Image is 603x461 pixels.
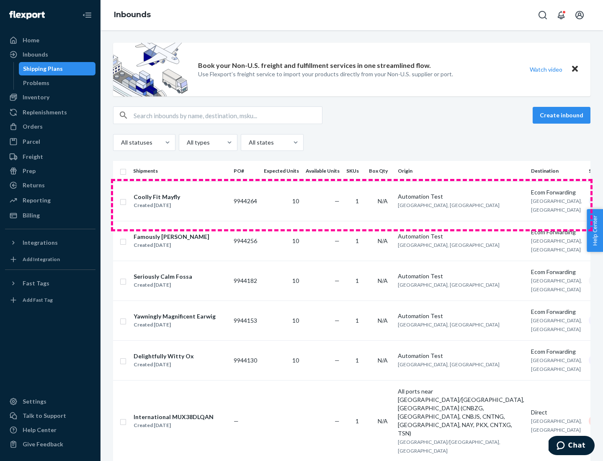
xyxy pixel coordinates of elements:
div: Returns [23,181,45,189]
div: Add Fast Tag [23,296,53,303]
span: [GEOGRAPHIC_DATA], [GEOGRAPHIC_DATA] [531,418,582,433]
span: [GEOGRAPHIC_DATA], [GEOGRAPHIC_DATA] [531,277,582,293]
div: Automation Test [398,192,524,201]
div: Shipping Plans [23,65,63,73]
ol: breadcrumbs [107,3,157,27]
div: Ecom Forwarding [531,228,582,236]
div: Add Integration [23,256,60,263]
span: N/A [378,417,388,425]
span: [GEOGRAPHIC_DATA], [GEOGRAPHIC_DATA] [531,238,582,253]
a: Settings [5,395,95,408]
div: Coolly Fit Mayfly [134,193,180,201]
a: Prep [5,164,95,178]
span: 10 [292,237,299,244]
th: Destination [528,161,585,181]
a: Help Center [5,423,95,437]
a: Billing [5,209,95,222]
div: Freight [23,153,43,161]
a: Reporting [5,194,95,207]
div: Give Feedback [23,440,63,448]
div: International MUX38DLQAN [134,413,214,421]
button: Open notifications [553,7,569,23]
div: Automation Test [398,272,524,280]
div: Talk to Support [23,412,66,420]
div: Created [DATE] [134,360,194,369]
button: Watch video [524,63,568,75]
th: SKUs [343,161,366,181]
td: 9944153 [230,300,260,340]
div: Automation Test [398,312,524,320]
input: All statuses [120,138,121,147]
th: Expected Units [260,161,302,181]
div: Seriously Calm Fossa [134,272,192,281]
a: Home [5,34,95,47]
span: N/A [378,357,388,364]
span: — [335,417,340,425]
div: Created [DATE] [134,241,209,249]
p: Use Flexport’s freight service to import your products directly from your Non-U.S. supplier or port. [198,70,453,78]
a: Orders [5,120,95,133]
div: Parcel [23,137,40,146]
a: Problems [19,76,96,90]
button: Give Feedback [5,438,95,451]
div: Ecom Forwarding [531,308,582,316]
th: Origin [394,161,528,181]
input: Search inbounds by name, destination, msku... [134,107,322,124]
span: — [335,317,340,324]
div: Help Center [23,426,57,434]
th: Available Units [302,161,343,181]
span: 10 [292,197,299,205]
span: [GEOGRAPHIC_DATA], [GEOGRAPHIC_DATA] [398,242,500,248]
div: Created [DATE] [134,201,180,210]
div: Reporting [23,196,51,205]
img: Flexport logo [9,11,45,19]
a: Shipping Plans [19,62,96,75]
div: Ecom Forwarding [531,268,582,276]
span: [GEOGRAPHIC_DATA], [GEOGRAPHIC_DATA] [398,202,500,208]
a: Parcel [5,135,95,148]
td: 9944130 [230,340,260,380]
button: Integrations [5,236,95,249]
div: Yawningly Magnificent Earwig [134,312,216,321]
div: Billing [23,211,40,220]
button: Create inbound [533,107,590,124]
a: Inventory [5,91,95,104]
span: N/A [378,317,388,324]
span: N/A [378,237,388,244]
div: Home [23,36,39,44]
div: Automation Test [398,232,524,241]
div: Problems [23,79,49,87]
span: 10 [292,357,299,364]
button: Open account menu [571,7,588,23]
iframe: Opens a widget where you can chat to one of our agents [549,436,595,457]
span: 10 [292,277,299,284]
div: Settings [23,397,46,406]
a: Returns [5,179,95,192]
span: N/A [378,197,388,205]
span: [GEOGRAPHIC_DATA], [GEOGRAPHIC_DATA] [531,317,582,332]
button: Talk to Support [5,409,95,422]
td: 9944256 [230,221,260,261]
button: Fast Tags [5,277,95,290]
span: N/A [378,277,388,284]
a: Inbounds [114,10,151,19]
th: PO# [230,161,260,181]
div: Prep [23,167,36,175]
p: Book your Non-U.S. freight and fulfillment services in one streamlined flow. [198,61,431,70]
a: Replenishments [5,106,95,119]
a: Inbounds [5,48,95,61]
a: Freight [5,150,95,163]
div: Fast Tags [23,279,49,287]
span: 1 [356,277,359,284]
div: Created [DATE] [134,421,214,430]
span: 1 [356,417,359,425]
input: All states [248,138,249,147]
span: — [335,197,340,205]
span: — [335,357,340,364]
span: [GEOGRAPHIC_DATA], [GEOGRAPHIC_DATA] [531,357,582,372]
span: [GEOGRAPHIC_DATA], [GEOGRAPHIC_DATA] [398,361,500,368]
button: Close [569,63,580,75]
span: [GEOGRAPHIC_DATA]/[GEOGRAPHIC_DATA], [GEOGRAPHIC_DATA] [398,439,500,454]
td: 9944264 [230,181,260,221]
